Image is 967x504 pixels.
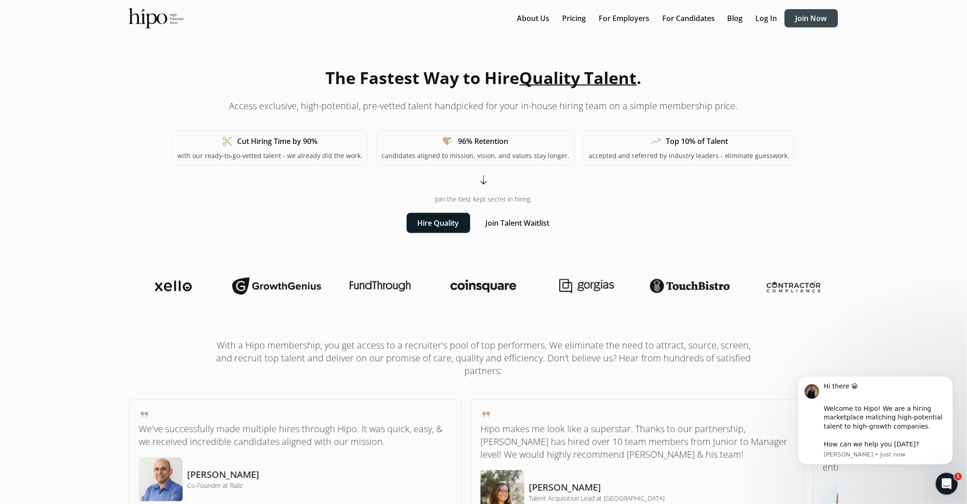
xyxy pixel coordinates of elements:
span: Join the best kept secret in hiring. [436,195,532,204]
h4: Co-Founder at Railz [187,481,259,490]
p: with our ready-to-go-vetted talent - we already did the work. [177,151,362,160]
a: Blog [722,13,750,23]
h5: [PERSON_NAME] [529,481,665,494]
p: accepted and referred by industry leaders - eliminate guesswork. [589,151,790,160]
p: candidates aligned to mission, vision, and values stay longer. [382,151,569,160]
p: Hipo makes me look like a superstar. Thanks to our partnership, [PERSON_NAME] has hired over 10 t... [481,423,795,461]
span: Quality Talent [520,67,637,89]
h1: Top 10% of Talent [666,136,728,147]
button: Blog [722,9,749,27]
img: growthgenius-logo [232,277,321,295]
a: Join Now [785,13,838,23]
h1: The Fastest Way to Hire . [326,66,642,90]
img: official-logo [129,8,183,28]
iframe: Intercom notifications message [784,362,967,479]
span: format_quote [481,409,492,420]
h5: [PERSON_NAME] [187,468,259,481]
button: Hire Quality [407,213,470,233]
img: touchbistro-logo [650,279,731,293]
img: contractor-compliance-logo [767,280,821,292]
img: gorgias-logo [559,279,614,293]
button: Join Now [785,9,838,27]
a: For Candidates [657,13,722,23]
span: format_quote [138,409,149,420]
button: About Us [511,9,555,27]
h1: Cut Hiring Time by 90% [238,136,318,147]
h1: 96% Retention [458,136,509,147]
p: Access exclusive, high-potential, pre-vetted talent handpicked for your in-house hiring team on a... [229,100,738,112]
button: Log In [750,9,783,27]
button: For Candidates [657,9,720,27]
button: Join Talent Waitlist [475,213,561,233]
a: For Employers [593,13,657,23]
img: fundthrough-logo [350,281,411,292]
span: trending_up [650,136,661,147]
button: Pricing [557,9,591,27]
img: testimonial-image [138,457,182,501]
a: About Us [511,13,557,23]
h1: With a Hipo membership, you get access to a recruiter's pool of top performers. We eliminate the ... [209,339,758,377]
iframe: Intercom live chat [936,473,958,495]
span: 1 [955,473,962,480]
span: content_cut [222,136,233,147]
a: Log In [750,13,785,23]
p: We've successfully made multiple hires through Hipo. It was quick, easy, & we received incredible... [138,423,452,448]
span: heart_check [443,136,454,147]
button: For Employers [593,9,655,27]
h4: Talent Acquisition Lead at [GEOGRAPHIC_DATA] [529,494,665,503]
span: arrow_cool_down [478,175,489,186]
img: coinsquare-logo [451,280,516,292]
a: Pricing [557,13,593,23]
img: xello-logo [155,281,192,292]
